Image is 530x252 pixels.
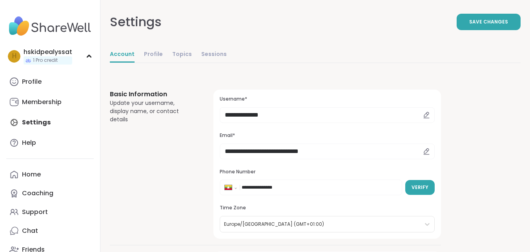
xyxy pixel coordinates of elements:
[22,208,48,216] div: Support
[22,227,38,235] div: Chat
[22,98,62,106] div: Membership
[412,184,428,191] span: Verify
[457,14,521,30] button: Save Changes
[6,203,94,221] a: Support
[6,93,94,112] a: Membership
[6,72,94,91] a: Profile
[110,47,135,63] a: Account
[22,189,53,198] div: Coaching
[220,169,435,175] h3: Phone Number
[220,96,435,103] h3: Username*
[33,57,58,64] span: 1 Pro credit
[405,180,435,195] button: Verify
[220,205,435,211] h3: Time Zone
[22,170,41,179] div: Home
[144,47,163,63] a: Profile
[22,77,42,86] div: Profile
[6,13,94,40] img: ShareWell Nav Logo
[6,221,94,240] a: Chat
[22,139,36,147] div: Help
[12,51,16,61] span: h
[110,13,162,31] div: Settings
[469,18,508,25] span: Save Changes
[6,184,94,203] a: Coaching
[6,133,94,152] a: Help
[110,99,195,124] div: Update your username, display name, or contact details
[220,132,435,139] h3: Email*
[6,165,94,184] a: Home
[201,47,227,63] a: Sessions
[110,90,195,99] h3: Basic Information
[24,48,72,56] div: hskidpealyssat
[172,47,192,63] a: Topics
